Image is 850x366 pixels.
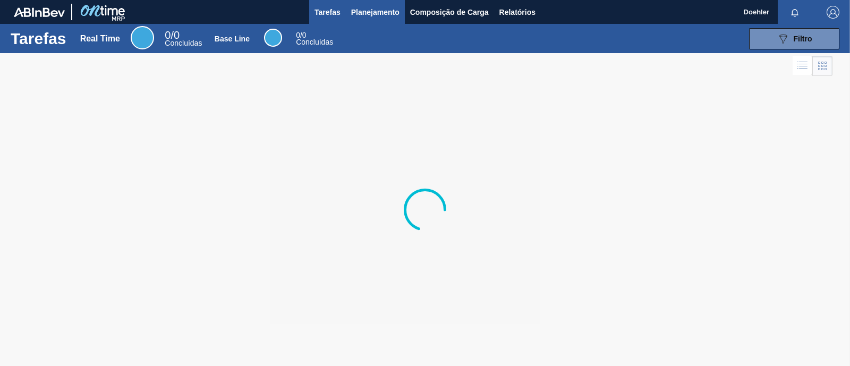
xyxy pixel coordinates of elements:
h1: Tarefas [11,32,66,45]
span: Concluídas [296,38,333,46]
span: 0 [296,31,300,39]
div: Base Line [215,35,250,43]
span: Relatórios [499,6,535,19]
span: Composição de Carga [410,6,489,19]
span: Tarefas [314,6,341,19]
span: 0 [165,29,171,41]
img: TNhmsLtSVTkK8tSr43FrP2fwEKptu5GPRR3wAAAABJRU5ErkJggg== [14,7,65,17]
span: Filtro [794,35,812,43]
span: Concluídas [165,39,202,47]
span: / 0 [165,29,180,41]
div: Real Time [80,34,120,44]
button: Filtro [749,28,839,49]
img: Logout [827,6,839,19]
span: Planejamento [351,6,399,19]
div: Base Line [264,29,282,47]
div: Real Time [131,26,154,49]
div: Real Time [165,31,202,47]
button: Notificações [778,5,812,20]
span: / 0 [296,31,306,39]
div: Base Line [296,32,333,46]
